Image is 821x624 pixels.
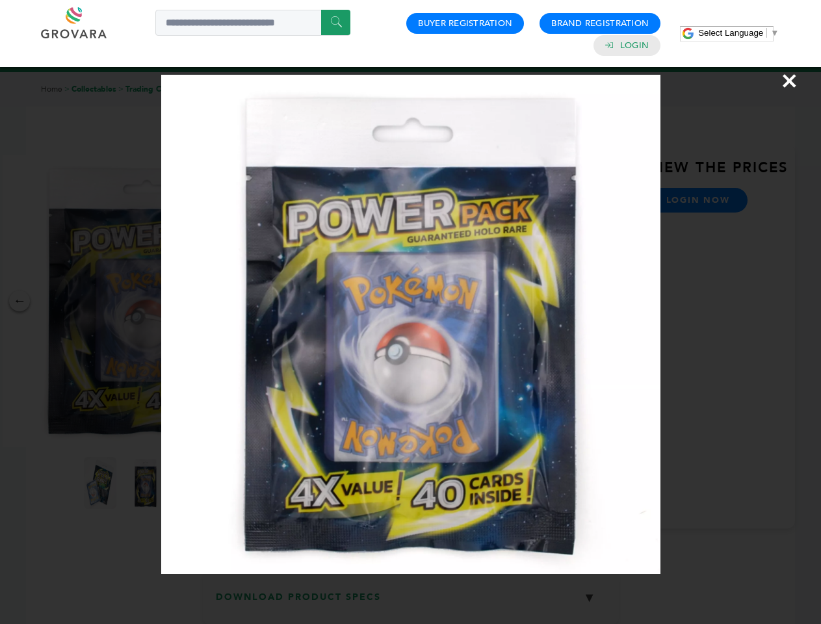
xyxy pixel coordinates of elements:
a: Select Language​ [698,28,779,38]
span: × [781,62,798,99]
span: ▼ [770,28,779,38]
a: Buyer Registration [418,18,512,29]
span: ​ [766,28,767,38]
input: Search a product or brand... [155,10,350,36]
span: Select Language [698,28,763,38]
img: Image Preview [161,75,660,574]
a: Brand Registration [551,18,649,29]
a: Login [620,40,649,51]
